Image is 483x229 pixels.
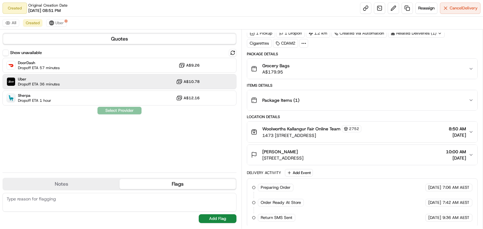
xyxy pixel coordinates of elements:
div: Items Details [247,83,478,88]
span: Order Ready At Store [261,200,301,205]
span: 8:50 AM [449,126,466,132]
span: Reassign [418,5,435,11]
span: Cancel Delivery [450,5,478,11]
button: Woolworths Kallangur Fair Online Team27521473 [STREET_ADDRESS]8:50 AM[DATE] [247,122,477,142]
img: DoorDash [7,61,15,69]
span: 7:06 AM AEST [442,185,469,190]
span: Woolworths Kallangur Fair Online Team [262,126,341,132]
button: Package Items (1) [247,90,477,110]
button: Uber [46,19,67,27]
button: Quotes [3,34,236,44]
span: Uber [18,77,60,82]
label: Show unavailable [10,50,42,56]
span: Sherpa [18,93,51,98]
button: CancelDelivery [440,3,480,14]
button: Grocery BagsA$179.95 [247,59,477,79]
span: Package Items ( 1 ) [262,97,299,103]
div: Cigarettes [247,39,272,48]
span: 7:42 AM AEST [442,200,469,205]
div: 1 Dropoff [276,29,305,38]
div: Location Details [247,114,478,119]
button: Add Event [285,169,313,177]
button: Created [23,19,42,27]
span: Dropoff ETA 36 minutes [18,82,60,87]
span: [PERSON_NAME] [262,149,298,155]
button: A$10.78 [176,79,200,85]
span: A$9.26 [186,63,200,68]
span: Dropoff ETA 57 minutes [18,65,60,70]
span: A$10.78 [184,79,200,84]
span: [DATE] [428,215,441,221]
button: All [3,19,19,27]
button: A$12.16 [176,95,200,101]
span: A$12.16 [184,95,200,101]
div: CDAM2 [273,39,298,48]
img: Uber [7,78,15,86]
div: 1.2 km [306,29,330,38]
span: [DATE] [446,155,466,161]
button: Reassign [415,3,437,14]
span: Original Creation Date [28,3,68,8]
button: Add Flag [199,214,236,223]
div: Package Details [247,52,478,57]
span: 1473 [STREET_ADDRESS] [262,132,361,139]
span: Grocery Bags [262,63,290,69]
a: Created via Automation [331,29,387,38]
span: 2752 [349,126,359,131]
span: 10:00 AM [446,149,466,155]
button: Notes [3,179,119,189]
span: [DATE] [449,132,466,138]
span: [DATE] [428,185,441,190]
div: 1 Pickup [247,29,275,38]
div: Related Deliveries (1) [388,29,445,38]
span: DoorDash [18,60,60,65]
span: Uber [55,20,64,25]
span: A$179.95 [262,69,290,75]
span: Return SMS Sent [261,215,292,221]
span: [STREET_ADDRESS] [262,155,303,161]
span: Dropoff ETA 1 hour [18,98,51,103]
span: [DATE] [428,200,441,205]
img: uber-new-logo.jpeg [49,20,54,25]
img: Sherpa [7,94,15,102]
span: Preparing Order [261,185,291,190]
span: 9:36 AM AEST [442,215,469,221]
div: Delivery Activity [247,170,281,175]
button: Flags [119,179,236,189]
button: [PERSON_NAME][STREET_ADDRESS]10:00 AM[DATE] [247,145,477,165]
button: A$9.26 [179,62,200,68]
span: [DATE] 08:51 PM [28,8,61,14]
span: Created [26,20,40,25]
